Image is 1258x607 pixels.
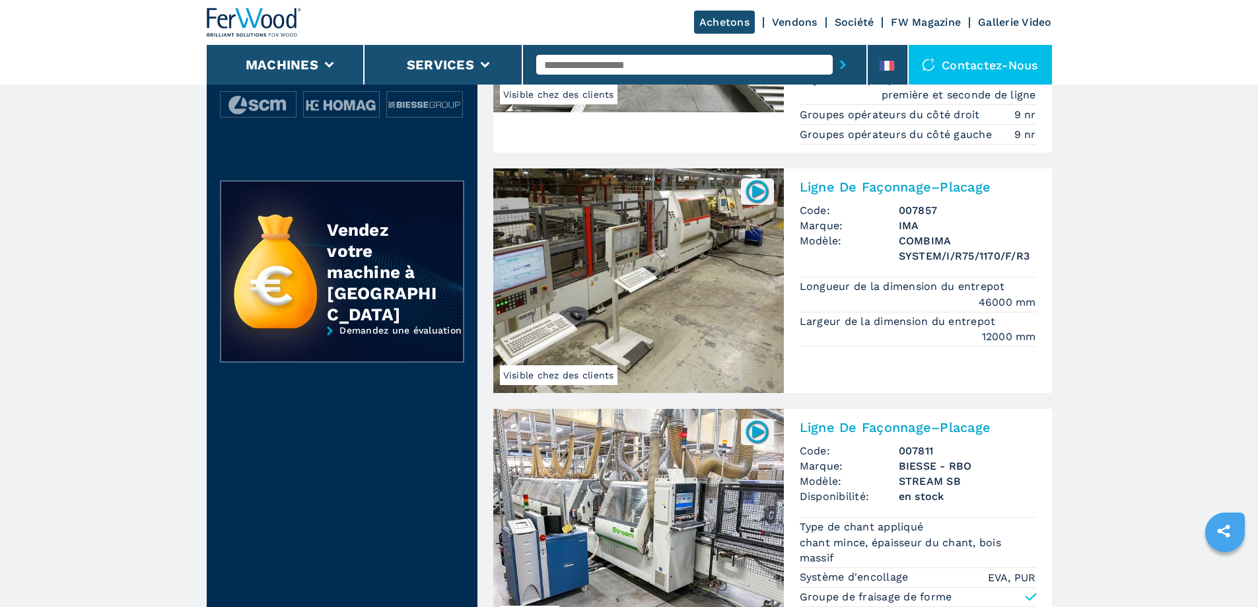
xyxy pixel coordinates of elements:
img: 007857 [744,178,770,204]
h2: Ligne De Façonnage–Placage [800,179,1036,195]
a: sharethis [1207,515,1240,548]
h3: STREAM SB [899,474,1036,489]
button: Services [407,57,474,73]
a: Demandez une évaluation [220,325,464,373]
h2: Ligne De Façonnage–Placage [800,419,1036,435]
h3: BIESSE - RBO [899,458,1036,474]
span: Code: [800,203,899,218]
img: image [387,92,462,118]
h3: COMBIMA SYSTEM/I/R75/1170/F/R3 [899,233,1036,264]
img: image [221,92,296,118]
a: Vendons [772,16,818,28]
a: Ligne De Façonnage–Placage IMA COMBIMA SYSTEM/I/R75/1170/F/R3Visible chez des clients007857Ligne ... [493,168,1052,393]
em: première et seconde de ligne [882,87,1036,102]
button: submit-button [833,50,853,80]
h3: 007811 [899,443,1036,458]
h3: 007857 [899,203,1036,218]
span: Disponibilité: [800,489,899,504]
span: en stock [899,489,1036,504]
a: FW Magazine [891,16,961,28]
em: 46000 mm [979,295,1036,310]
span: Marque: [800,218,899,233]
span: Modèle: [800,233,899,264]
p: Type de chant appliqué [800,520,927,534]
div: Contactez-nous [909,45,1052,85]
em: 9 nr [1014,107,1036,122]
h3: IMA [899,218,1036,233]
em: chant mince, épaisseur du chant, bois massif [800,535,1036,565]
a: Gallerie Video [978,16,1052,28]
p: Groupe de fraisage de forme [800,590,952,604]
span: Marque: [800,458,899,474]
img: Ligne De Façonnage–Placage IMA COMBIMA SYSTEM/I/R75/1170/F/R3 [493,168,784,393]
div: Vendez votre machine à [GEOGRAPHIC_DATA] [327,219,437,325]
img: Contactez-nous [922,58,935,71]
em: EVA, PUR [988,570,1036,585]
p: Groupes opérateurs du côté gauche [800,127,996,142]
a: Société [835,16,874,28]
p: Système d'encollage [800,570,912,585]
span: Code: [800,443,899,458]
p: Largeur de la dimension du entrepot [800,314,999,329]
span: Modèle: [800,474,899,489]
em: 12000 mm [982,329,1036,344]
button: Machines [246,57,318,73]
p: Groupes opérateurs du côté droit [800,108,983,122]
img: 007811 [744,419,770,445]
img: image [304,92,379,118]
span: Visible chez des clients [500,365,617,385]
p: Longueur de la dimension du entrepot [800,279,1008,294]
em: 9 nr [1014,127,1036,142]
span: Visible chez des clients [500,85,617,104]
img: Ferwood [207,8,302,37]
a: Achetons [694,11,755,34]
span: Rechercher par groupe [220,74,464,85]
iframe: Chat [1202,548,1248,597]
